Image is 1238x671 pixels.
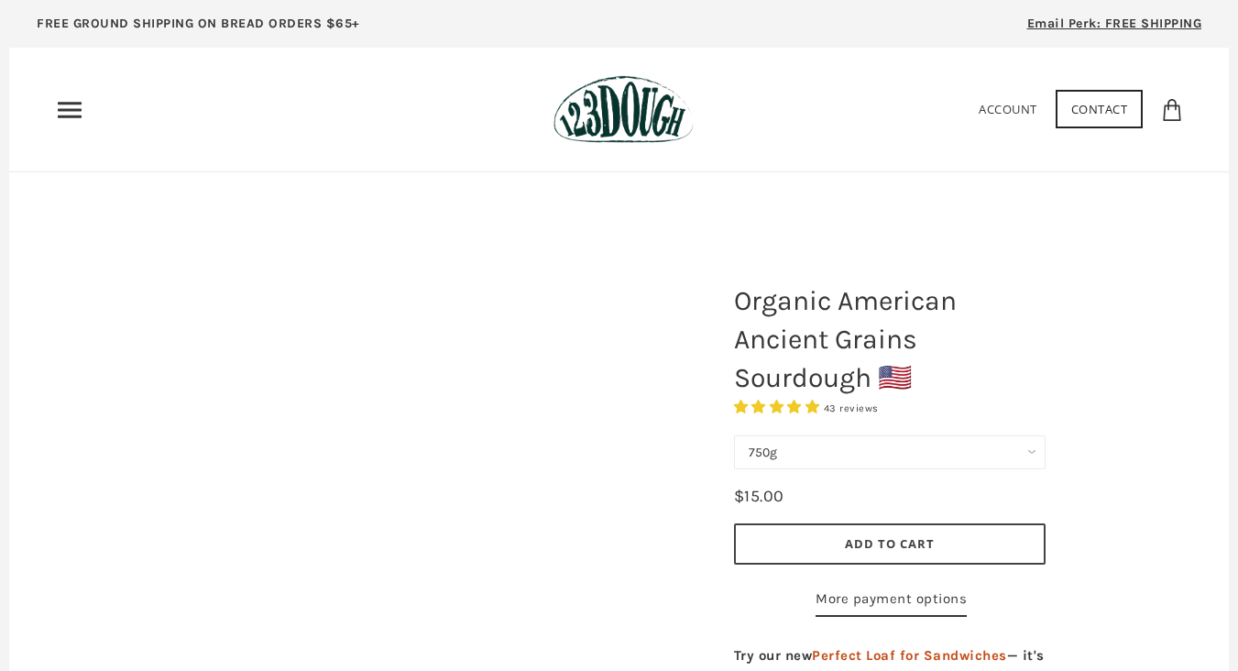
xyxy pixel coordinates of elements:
[824,402,879,414] span: 43 reviews
[979,101,1037,117] a: Account
[812,647,1007,664] span: Perfect Loaf for Sandwiches
[845,535,935,552] span: Add to Cart
[816,588,967,617] a: More payment options
[720,272,1059,406] h1: Organic American Ancient Grains Sourdough 🇺🇸
[1000,9,1230,48] a: Email Perk: FREE SHIPPING
[734,523,1046,565] button: Add to Cart
[55,95,84,125] nav: Primary
[553,75,694,144] img: 123Dough Bakery
[9,9,388,48] a: FREE GROUND SHIPPING ON BREAD ORDERS $65+
[734,483,784,510] div: $15.00
[37,14,360,34] p: FREE GROUND SHIPPING ON BREAD ORDERS $65+
[1056,90,1144,128] a: Contact
[734,399,824,415] span: 4.93 stars
[1027,16,1202,31] span: Email Perk: FREE SHIPPING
